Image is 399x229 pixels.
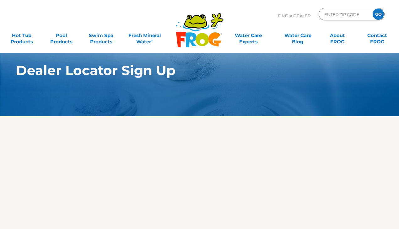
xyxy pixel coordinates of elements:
input: Zip Code Form [324,10,366,19]
input: GO [373,8,384,20]
p: Find A Dealer [278,8,310,24]
a: Water CareExperts [223,29,273,42]
h1: Dealer Locator Sign Up [16,63,354,78]
a: PoolProducts [46,29,77,42]
a: AboutFROG [322,29,353,42]
sup: ∞ [151,38,154,42]
a: Fresh MineralWater∞ [126,29,164,42]
a: Hot TubProducts [6,29,37,42]
a: Water CareBlog [282,29,313,42]
a: ContactFROG [362,29,392,42]
a: Swim SpaProducts [86,29,116,42]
